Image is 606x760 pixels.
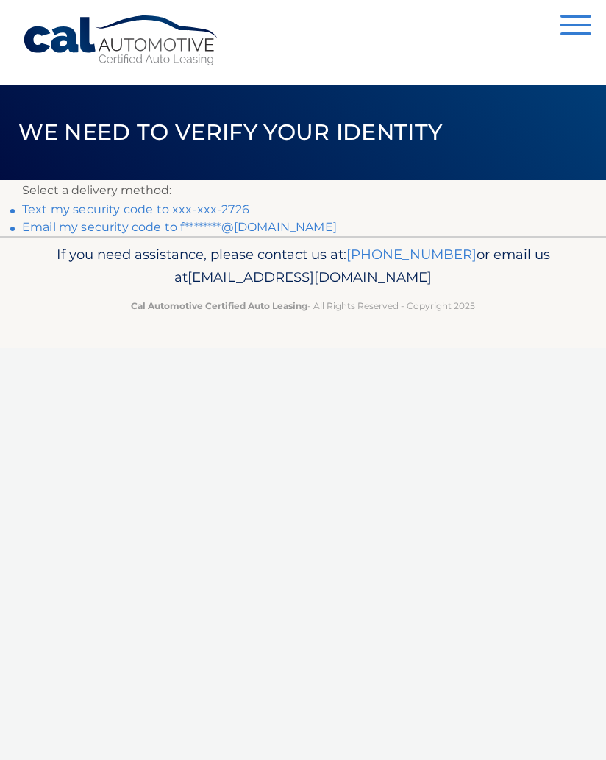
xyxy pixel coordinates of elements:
a: [PHONE_NUMBER] [346,246,477,263]
p: - All Rights Reserved - Copyright 2025 [22,298,584,313]
button: Menu [560,15,591,39]
span: [EMAIL_ADDRESS][DOMAIN_NAME] [188,269,432,285]
a: Email my security code to f********@[DOMAIN_NAME] [22,220,337,234]
span: We need to verify your identity [18,118,443,146]
a: Text my security code to xxx-xxx-2726 [22,202,249,216]
a: Cal Automotive [22,15,221,67]
p: If you need assistance, please contact us at: or email us at [22,243,584,290]
strong: Cal Automotive Certified Auto Leasing [131,300,307,311]
p: Select a delivery method: [22,180,584,201]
